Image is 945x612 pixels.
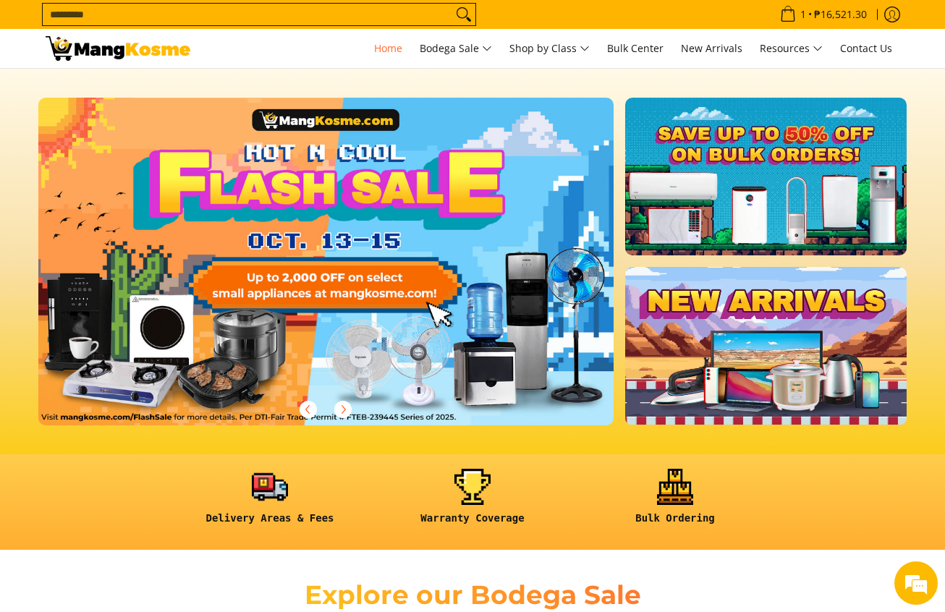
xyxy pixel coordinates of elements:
[798,9,808,20] span: 1
[681,41,742,55] span: New Arrivals
[452,4,475,25] button: Search
[812,9,869,20] span: ₱16,521.30
[374,41,402,55] span: Home
[420,40,492,58] span: Bodega Sale
[327,394,359,425] button: Next
[378,469,567,536] a: <h6><strong>Warranty Coverage</strong></h6>
[753,29,830,68] a: Resources
[412,29,499,68] a: Bodega Sale
[205,29,899,68] nav: Main Menu
[263,579,682,611] h2: Explore our Bodega Sale
[760,40,823,58] span: Resources
[46,36,190,61] img: Mang Kosme: Your Home Appliances Warehouse Sale Partner!
[833,29,899,68] a: Contact Us
[840,41,892,55] span: Contact Us
[600,29,671,68] a: Bulk Center
[502,29,597,68] a: Shop by Class
[38,98,660,449] a: More
[176,469,364,536] a: <h6><strong>Delivery Areas & Fees</strong></h6>
[509,40,590,58] span: Shop by Class
[607,41,664,55] span: Bulk Center
[292,394,324,425] button: Previous
[581,469,769,536] a: <h6><strong>Bulk Ordering</strong></h6>
[674,29,750,68] a: New Arrivals
[367,29,410,68] a: Home
[776,7,871,22] span: •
